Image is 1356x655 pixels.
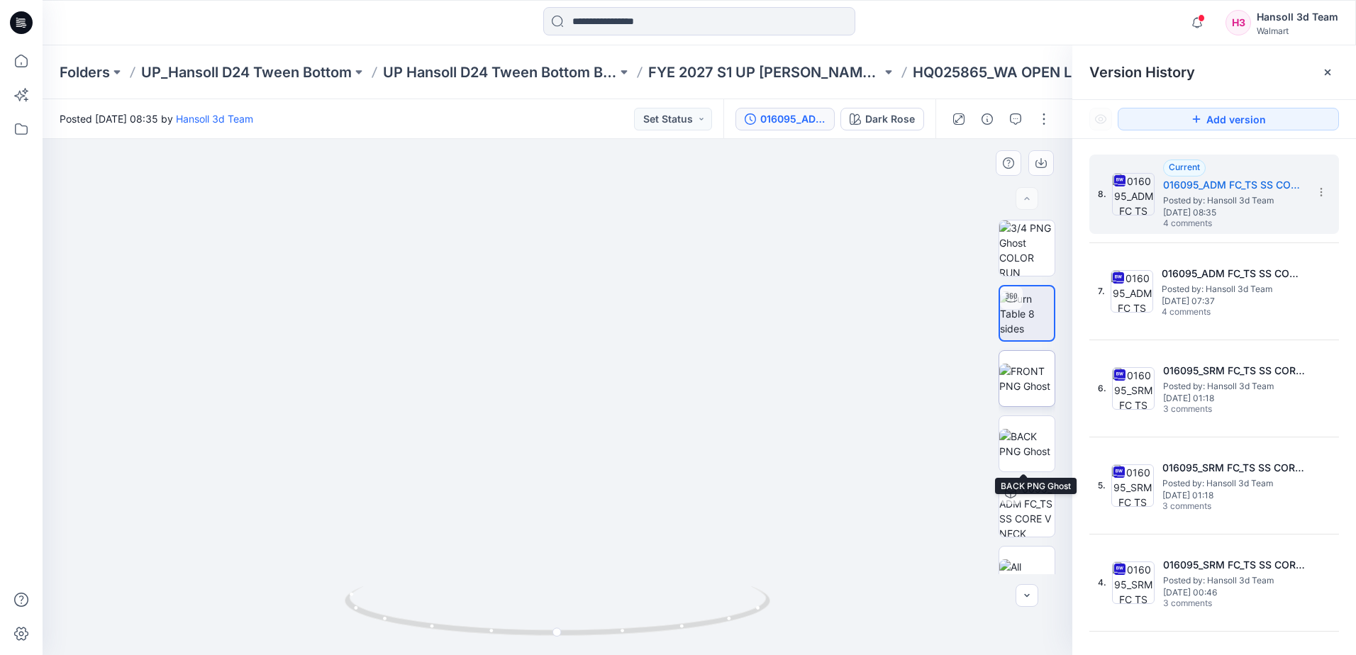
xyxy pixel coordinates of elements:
[1118,108,1339,130] button: Add version
[60,62,110,82] a: Folders
[1163,393,1305,403] span: [DATE] 01:18
[1162,476,1304,491] span: Posted by: Hansoll 3d Team
[176,113,253,125] a: Hansoll 3d Team
[999,364,1055,393] img: FRONT PNG Ghost
[1098,479,1106,492] span: 5.
[1098,382,1106,395] span: 6.
[1163,362,1305,379] h5: 016095_SRM FC_TS SS CORE V NECK TEE_SLUB VER.
[999,481,1055,537] img: 016095_ADM FC_TS SS CORE V NECK TEE_SLUB JERSEY. Dark Rose
[1112,367,1155,410] img: 016095_SRM FC_TS SS CORE V NECK TEE_SLUB VER.
[1163,598,1262,610] span: 3 comments
[1098,188,1106,201] span: 8.
[999,559,1055,589] img: All colorways
[1162,307,1261,318] span: 4 comments
[1162,282,1304,296] span: Posted by: Hansoll 3d Team
[1169,162,1200,172] span: Current
[1163,177,1305,194] h5: 016095_ADM FC_TS SS CORE V NECK TEE_SLUB JERSEY.
[1322,67,1333,78] button: Close
[1163,194,1305,208] span: Posted by: Hansoll 3d Team
[1098,576,1106,589] span: 4.
[1111,270,1153,313] img: 016095_ADM FC_TS SS CORE V NECK TEE_NORMAL JERSEY.
[1162,296,1304,306] span: [DATE] 07:37
[1089,64,1195,81] span: Version History
[1163,573,1305,588] span: Posted by: Hansoll 3d Team
[760,111,826,127] div: 016095_ADM FC_TS SS CORE V NECK TEE_SLUB JERSEY.
[383,62,617,82] a: UP Hansoll D24 Tween Bottom Board
[1163,404,1262,415] span: 3 comments
[1098,285,1105,298] span: 7.
[1112,173,1155,215] img: 016095_ADM FC_TS SS CORE V NECK TEE_SLUB JERSEY.
[999,220,1055,276] img: 3/4 PNG Ghost COLOR RUN
[840,108,924,130] button: Dark Rose
[865,111,915,127] div: Dark Rose
[735,108,835,130] button: 016095_ADM FC_TS SS CORE V NECK TEE_SLUB JERSEY.
[1162,265,1304,282] h5: 016095_ADM FC_TS SS CORE V NECK TEE_NORMAL JERSEY.
[999,429,1055,459] img: BACK PNG Ghost
[1226,10,1251,35] div: H3
[141,62,352,82] a: UP_Hansoll D24 Tween Bottom
[1111,464,1154,507] img: 016095_SRM FC_TS SS CORE V NECK TEE_SLUB VER.
[1000,291,1054,336] img: Turn Table 8 sides
[1163,218,1262,230] span: 4 comments
[1163,556,1305,573] h5: 016095_SRM FC_TS SS CORE V NECK TEE
[60,111,253,126] span: Posted [DATE] 08:35 by
[976,108,999,130] button: Details
[1162,491,1304,500] span: [DATE] 01:18
[1163,379,1305,393] span: Posted by: Hansoll 3d Team
[1162,501,1262,513] span: 3 comments
[1162,459,1304,476] h5: 016095_SRM FC_TS SS CORE V NECK TEE_SLUB VER.
[1163,208,1305,218] span: [DATE] 08:35
[648,62,882,82] a: FYE 2027 S1 UP [PERSON_NAME] BOTTOM
[1089,108,1112,130] button: Show Hidden Versions
[913,62,1133,82] p: HQ025865_WA OPEN LEG PANT
[1112,561,1155,604] img: 016095_SRM FC_TS SS CORE V NECK TEE
[1163,588,1305,598] span: [DATE] 00:46
[1257,26,1338,36] div: Walmart
[1257,9,1338,26] div: Hansoll 3d Team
